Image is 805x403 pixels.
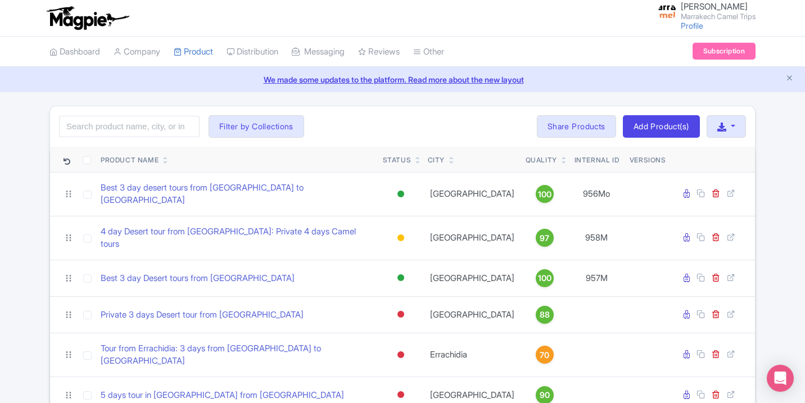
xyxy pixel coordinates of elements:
[652,2,756,20] a: [PERSON_NAME] Marrakech Camel Trips
[101,225,374,251] a: 4 day Desert tour from [GEOGRAPHIC_DATA]: Private 4 days Camel tours
[395,186,406,202] div: Active
[227,37,278,67] a: Distribution
[540,389,550,401] span: 90
[423,296,521,333] td: [GEOGRAPHIC_DATA]
[395,306,406,323] div: Inactive
[538,272,551,284] span: 100
[101,389,344,402] a: 5 days tour in [GEOGRAPHIC_DATA] from [GEOGRAPHIC_DATA]
[785,73,794,85] button: Close announcement
[383,155,411,165] div: Status
[623,115,700,138] a: Add Product(s)
[101,309,304,322] a: Private 3 days Desert tour from [GEOGRAPHIC_DATA]
[7,74,798,85] a: We made some updates to the platform. Read more about the new layout
[413,37,444,67] a: Other
[681,1,748,12] span: [PERSON_NAME]
[395,270,406,286] div: Active
[681,21,703,30] a: Profile
[292,37,345,67] a: Messaging
[526,269,564,287] a: 100
[540,309,550,321] span: 88
[568,216,625,260] td: 958M
[625,147,671,173] th: Versions
[540,349,549,361] span: 70
[428,155,445,165] div: City
[423,216,521,260] td: [GEOGRAPHIC_DATA]
[49,37,100,67] a: Dashboard
[101,272,295,285] a: Best 3 day Desert tours from [GEOGRAPHIC_DATA]
[693,43,756,60] a: Subscription
[423,333,521,377] td: Errachidia
[423,172,521,216] td: [GEOGRAPHIC_DATA]
[526,229,564,247] a: 97
[568,172,625,216] td: 956Mo
[174,37,213,67] a: Product
[395,387,406,403] div: Inactive
[526,346,564,364] a: 70
[568,260,625,296] td: 957M
[526,306,564,324] a: 88
[658,3,676,21] img: skpecjwo0uind1udobp4.png
[526,185,564,203] a: 100
[681,13,756,20] small: Marrakech Camel Trips
[209,115,304,138] button: Filter by Collections
[568,147,625,173] th: Internal ID
[526,155,557,165] div: Quality
[59,116,200,137] input: Search product name, city, or interal id
[538,188,551,201] span: 100
[101,182,374,207] a: Best 3 day desert tours from [GEOGRAPHIC_DATA] to [GEOGRAPHIC_DATA]
[114,37,160,67] a: Company
[395,347,406,363] div: Inactive
[767,365,794,392] div: Open Intercom Messenger
[358,37,400,67] a: Reviews
[395,230,406,246] div: Building
[44,6,131,30] img: logo-ab69f6fb50320c5b225c76a69d11143b.png
[540,232,549,244] span: 97
[101,342,374,368] a: Tour from Errachidia: 3 days from [GEOGRAPHIC_DATA] to [GEOGRAPHIC_DATA]
[537,115,616,138] a: Share Products
[423,260,521,296] td: [GEOGRAPHIC_DATA]
[101,155,159,165] div: Product Name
